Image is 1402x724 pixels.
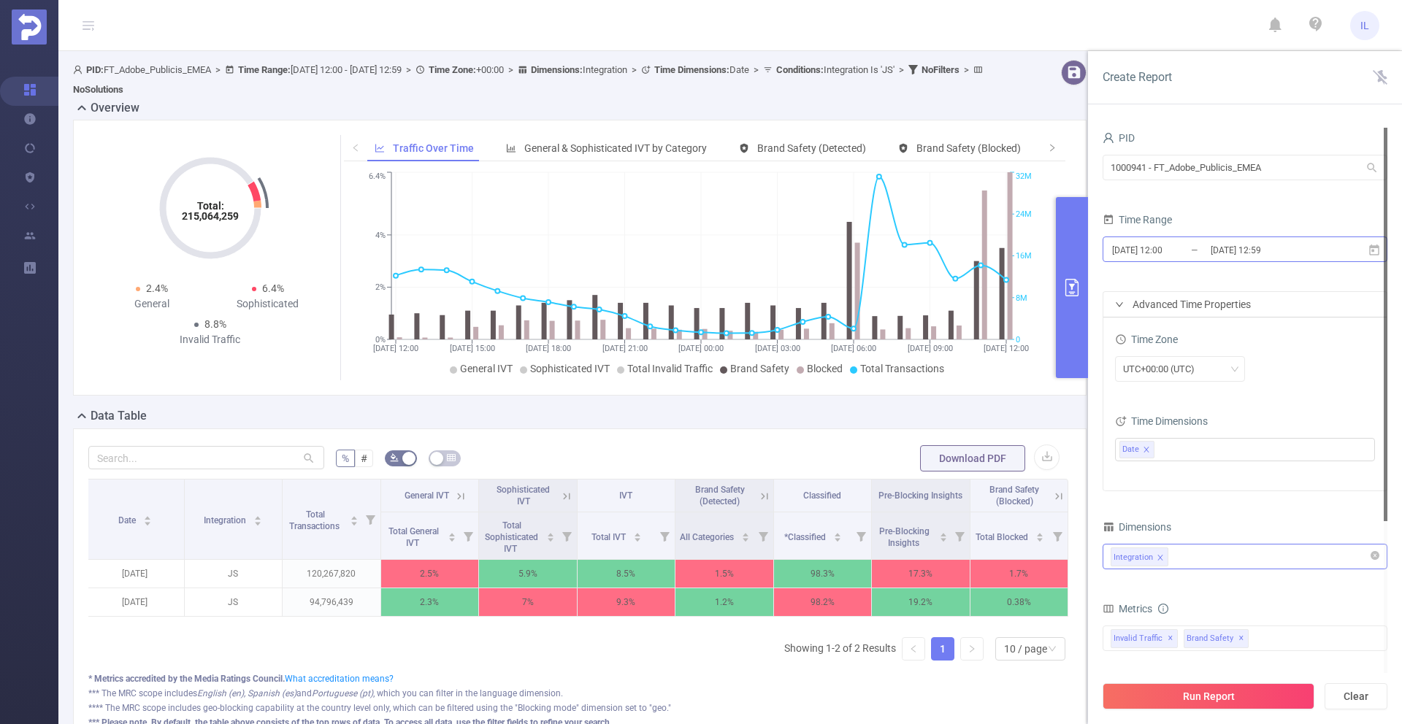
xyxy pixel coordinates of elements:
i: Filter menu [458,512,478,559]
span: Brand Safety [1184,629,1249,648]
input: Start date [1111,240,1229,260]
span: > [504,64,518,75]
b: Time Range: [238,64,291,75]
i: icon: caret-down [939,536,947,540]
i: icon: down [1230,365,1239,375]
span: *Classified [784,532,828,542]
span: Total Sophisticated IVT [485,520,538,554]
input: filter select [1157,441,1160,458]
tspan: [DATE] 06:00 [831,344,876,353]
div: Integration [1114,548,1153,567]
span: Total Invalid Traffic [627,363,713,374]
span: Total Transactions [860,363,944,374]
i: icon: caret-down [448,536,456,540]
button: Clear [1325,683,1387,709]
b: PID: [86,64,104,75]
i: icon: left [351,143,360,152]
p: JS [185,588,283,616]
i: Filter menu [654,512,675,559]
span: ✕ [1168,630,1173,647]
p: 1.2% [675,588,773,616]
span: Total Blocked [976,532,1030,542]
span: > [749,64,763,75]
span: Time Range [1103,214,1172,226]
div: Sort [741,531,750,539]
tspan: [DATE] 12:00 [984,344,1029,353]
span: % [342,452,349,464]
p: 1.7% [970,560,1068,588]
span: General IVT [460,363,513,374]
div: Sort [939,531,948,539]
b: Dimensions : [531,64,583,75]
span: ✕ [1238,630,1244,647]
li: Previous Page [902,637,925,661]
i: icon: caret-down [350,520,358,524]
span: Blocked [807,363,843,374]
span: > [895,64,908,75]
i: Filter menu [1047,512,1068,559]
p: 8.5% [578,560,675,588]
span: Total IVT [591,532,628,542]
tspan: 16M [1016,252,1032,261]
tspan: 24M [1016,209,1032,219]
p: 98.3% [774,560,872,588]
span: Integration [204,515,248,525]
input: End date [1209,240,1328,260]
p: 94,796,439 [283,588,380,616]
span: Metrics [1103,603,1152,615]
input: Search... [88,446,324,469]
span: 6.4% [262,282,284,294]
tspan: 0% [375,335,386,344]
span: Integration [531,64,627,75]
span: Time Dimensions [1115,415,1208,427]
li: Next Page [960,637,984,661]
tspan: 0 [1016,335,1020,344]
i: icon: close [1157,554,1164,563]
i: icon: bg-colors [390,453,399,462]
div: Sort [448,531,456,539]
span: Sophisticated IVT [530,363,610,374]
i: Filter menu [556,512,577,559]
span: General & Sophisticated IVT by Category [524,142,707,154]
span: Classified [803,490,841,501]
i: icon: caret-up [546,531,554,535]
span: Sophisticated IVT [497,485,550,507]
i: icon: caret-up [448,531,456,535]
div: Sort [143,514,152,523]
span: Brand Safety [730,363,789,374]
p: 1.5% [675,560,773,588]
i: icon: info-circle [1158,604,1168,614]
i: icon: caret-down [742,536,750,540]
i: Filter menu [851,512,871,559]
i: English (en), Spanish (es) [197,688,296,698]
li: Date [1119,441,1154,458]
i: icon: caret-up [254,514,262,518]
span: Integration Is 'JS' [776,64,895,75]
i: icon: caret-up [350,514,358,518]
div: Sort [833,531,842,539]
div: Sort [1035,531,1044,539]
i: icon: down [1048,644,1057,655]
tspan: [DATE] 09:00 [907,344,952,353]
div: General [94,296,210,312]
li: Showing 1-2 of 2 Results [784,637,896,661]
span: Brand Safety (Blocked) [916,142,1021,154]
tspan: [DATE] 21:00 [602,344,647,353]
b: No Solutions [73,84,123,95]
span: IVT [619,490,632,501]
tspan: 6.4% [369,172,386,182]
i: icon: caret-down [634,536,642,540]
span: Brand Safety (Blocked) [989,485,1039,507]
b: Conditions : [776,64,824,75]
span: PID [1103,132,1135,144]
i: Filter menu [753,512,773,559]
i: icon: caret-up [1035,531,1043,535]
i: icon: bar-chart [506,143,516,153]
span: Date [654,64,749,75]
img: Protected Media [12,9,47,45]
span: All Categories [680,532,736,542]
i: Filter menu [360,480,380,559]
span: > [959,64,973,75]
span: Pre-Blocking Insights [879,526,930,548]
b: Time Dimensions : [654,64,729,75]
